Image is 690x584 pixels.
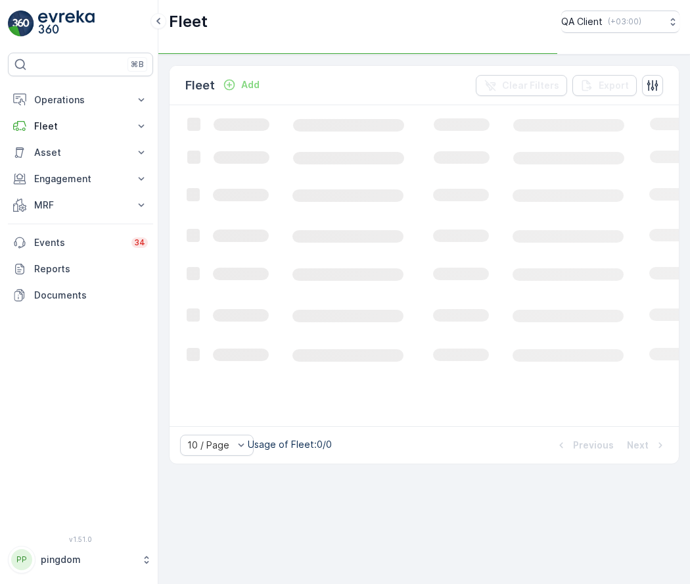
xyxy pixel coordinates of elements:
[185,76,215,95] p: Fleet
[34,199,127,212] p: MRF
[241,78,260,91] p: Add
[34,93,127,107] p: Operations
[34,289,148,302] p: Documents
[608,16,641,27] p: ( +03:00 )
[8,192,153,218] button: MRF
[8,166,153,192] button: Engagement
[41,553,135,566] p: pingdom
[34,120,127,133] p: Fleet
[573,439,614,452] p: Previous
[218,77,265,93] button: Add
[34,146,127,159] p: Asset
[572,75,637,96] button: Export
[8,11,34,37] img: logo
[34,262,148,276] p: Reports
[169,11,208,32] p: Fleet
[561,15,603,28] p: QA Client
[38,11,95,37] img: logo_light-DOdMpM7g.png
[8,546,153,573] button: PPpingdom
[8,113,153,139] button: Fleet
[8,230,153,256] a: Events34
[11,549,32,570] div: PP
[8,256,153,282] a: Reports
[627,439,649,452] p: Next
[8,139,153,166] button: Asset
[131,59,144,70] p: ⌘B
[34,236,124,249] p: Events
[34,172,127,185] p: Engagement
[553,437,615,453] button: Previous
[8,87,153,113] button: Operations
[599,79,629,92] p: Export
[8,535,153,543] span: v 1.51.0
[561,11,679,33] button: QA Client(+03:00)
[476,75,567,96] button: Clear Filters
[134,237,145,248] p: 34
[248,438,332,451] p: Usage of Fleet : 0/0
[8,282,153,308] a: Documents
[502,79,559,92] p: Clear Filters
[626,437,668,453] button: Next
